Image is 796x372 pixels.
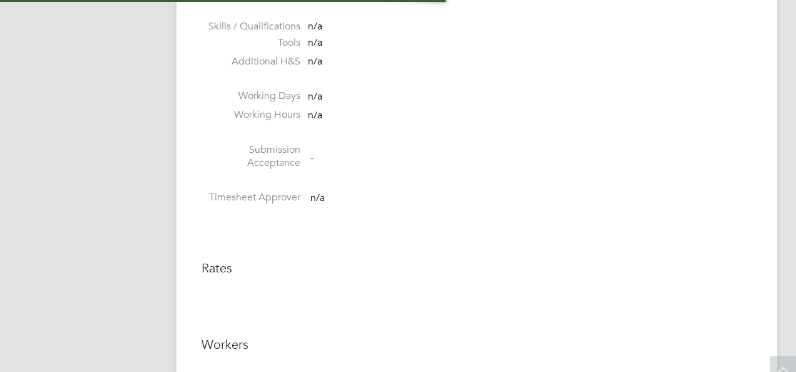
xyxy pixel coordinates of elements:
[308,91,322,103] span: n/a
[202,191,300,204] label: Timesheet Approver
[310,150,314,163] span: -
[202,260,752,276] h3: Rates
[202,336,752,353] h3: Workers
[202,108,300,121] label: Working Hours
[202,55,300,68] label: Additional H&S
[308,36,322,49] span: n/a
[308,20,322,33] span: n/a
[310,192,325,204] span: n/a
[202,143,300,170] label: Submission Acceptance
[202,36,300,49] label: Tools
[202,20,300,33] label: Skills / Qualifications
[308,55,322,68] span: n/a
[308,109,322,121] span: n/a
[202,90,300,103] label: Working Days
